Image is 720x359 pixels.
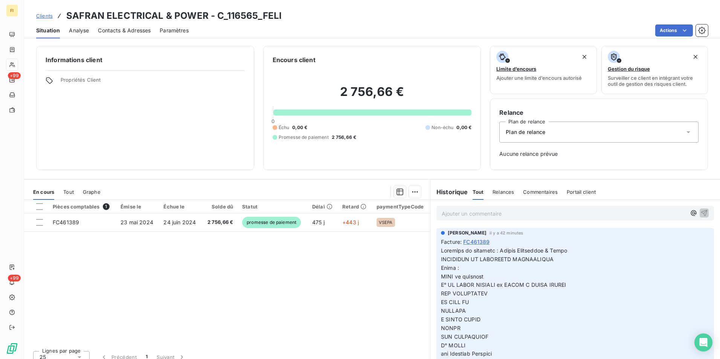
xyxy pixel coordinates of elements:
[6,342,18,354] img: Logo LeanPay
[456,124,471,131] span: 0,00 €
[523,189,558,195] span: Commentaires
[63,189,74,195] span: Tout
[377,204,426,210] div: paymentTypeCode
[490,46,596,94] button: Limite d’encoursAjouter une limite d’encours autorisé
[441,238,462,246] span: Facture :
[430,187,468,196] h6: Historique
[242,217,301,228] span: promesse de paiement
[655,24,693,37] button: Actions
[273,55,316,64] h6: Encours client
[121,204,154,210] div: Émise le
[61,77,245,87] span: Propriétés Client
[694,333,712,351] div: Open Intercom Messenger
[36,12,53,20] a: Clients
[608,75,702,87] span: Surveiller ce client en intégrant votre outil de gestion des risques client.
[46,55,245,64] h6: Informations client
[98,27,151,34] span: Contacts & Adresses
[499,108,699,117] h6: Relance
[69,27,89,34] span: Analyse
[496,66,536,72] span: Limite d’encours
[279,124,290,131] span: Échu
[83,189,101,195] span: Graphe
[8,275,21,281] span: +99
[121,219,153,225] span: 23 mai 2024
[36,13,53,19] span: Clients
[342,219,359,225] span: +443 j
[490,231,523,235] span: il y a 42 minutes
[567,189,596,195] span: Portail client
[53,219,79,225] span: FC461389
[206,204,233,210] div: Solde dû
[8,72,21,79] span: +99
[53,203,111,210] div: Pièces comptables
[608,66,650,72] span: Gestion du risque
[463,238,490,246] span: FC461389
[273,84,472,107] h2: 2 756,66 €
[279,134,329,141] span: Promesse de paiement
[292,124,307,131] span: 0,00 €
[506,128,545,136] span: Plan de relance
[432,124,453,131] span: Non-échu
[103,203,110,210] span: 1
[272,118,275,124] span: 0
[473,189,484,195] span: Tout
[160,27,189,34] span: Paramètres
[36,27,60,34] span: Situation
[163,219,196,225] span: 24 juin 2024
[312,204,333,210] div: Délai
[332,134,357,141] span: 2 756,66 €
[6,5,18,17] div: FI
[342,204,368,210] div: Retard
[312,219,325,225] span: 475 j
[163,204,197,210] div: Échue le
[242,204,303,210] div: Statut
[496,75,582,81] span: Ajouter une limite d’encours autorisé
[493,189,514,195] span: Relances
[33,189,54,195] span: En cours
[379,220,393,225] span: VSEPA
[601,46,708,94] button: Gestion du risqueSurveiller ce client en intégrant votre outil de gestion des risques client.
[499,150,699,158] span: Aucune relance prévue
[206,219,233,226] span: 2 756,66 €
[448,230,487,236] span: [PERSON_NAME]
[66,9,282,23] h3: SAFRAN ELECTRICAL & POWER - C_116565_FELI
